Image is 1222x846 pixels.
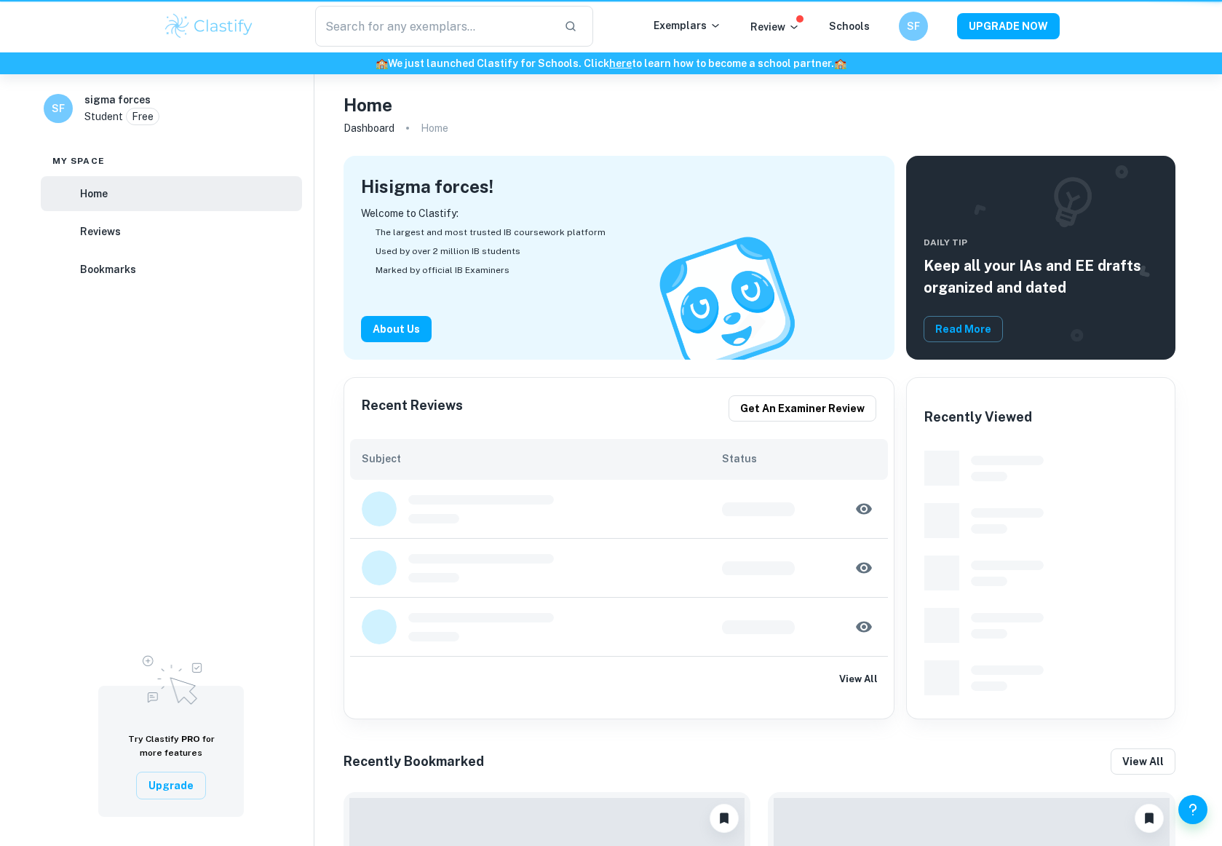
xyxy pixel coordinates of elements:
[750,19,800,35] p: Review
[362,395,463,422] h6: Recent Reviews
[50,100,67,116] h6: SF
[361,173,493,199] h4: Hi sigma forces !
[924,316,1003,342] button: Read More
[924,236,1158,249] span: Daily Tip
[376,226,606,239] span: The largest and most trusted IB coursework platform
[132,108,154,124] p: Free
[361,316,432,342] button: About Us
[181,734,200,744] span: PRO
[362,451,722,467] h6: Subject
[41,252,302,287] a: Bookmarks
[729,395,876,422] button: Get an examiner review
[421,120,448,136] p: Home
[609,58,632,69] a: here
[722,451,876,467] h6: Status
[654,17,721,33] p: Exemplars
[1111,748,1175,775] button: View all
[361,205,877,221] p: Welcome to Clastify:
[84,108,123,124] p: Student
[376,245,520,258] span: Used by over 2 million IB students
[344,118,394,138] a: Dashboard
[80,186,108,202] h6: Home
[376,264,509,277] span: Marked by official IB Examiners
[41,176,302,211] a: Home
[834,58,846,69] span: 🏫
[315,6,553,47] input: Search for any exemplars...
[924,255,1158,299] h5: Keep all your IAs and EE drafts organized and dated
[116,732,226,760] h6: Try Clastify for more features
[3,55,1219,71] h6: We just launched Clastify for Schools. Click to learn how to become a school partner.
[80,261,136,277] h6: Bookmarks
[376,58,388,69] span: 🏫
[924,407,1032,427] h6: Recently Viewed
[836,668,882,690] button: View All
[1178,795,1207,824] button: Help and Feedback
[80,224,121,240] h6: Reviews
[899,12,928,41] button: SF
[41,214,302,249] a: Reviews
[136,772,206,799] button: Upgrade
[84,92,151,108] h6: sigma forces
[163,12,255,41] img: Clastify logo
[829,20,870,32] a: Schools
[344,92,392,118] h4: Home
[957,13,1060,39] button: UPGRADE NOW
[135,647,207,709] img: Upgrade to Pro
[905,18,921,34] h6: SF
[344,657,894,702] a: View All
[344,751,484,772] h6: Recently Bookmarked
[52,154,105,167] span: My space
